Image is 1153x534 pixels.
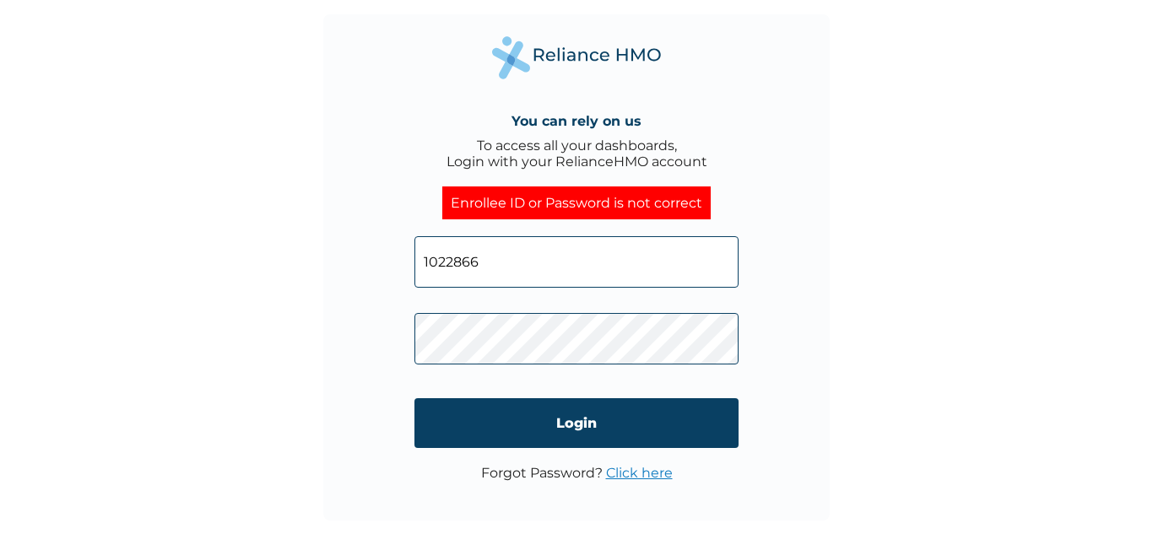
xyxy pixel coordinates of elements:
[481,465,673,481] p: Forgot Password?
[442,186,711,219] div: Enrollee ID or Password is not correct
[606,465,673,481] a: Click here
[512,113,641,129] h4: You can rely on us
[492,36,661,79] img: Reliance Health's Logo
[414,398,739,448] input: Login
[414,236,739,288] input: Email address or HMO ID
[447,138,707,170] div: To access all your dashboards, Login with your RelianceHMO account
